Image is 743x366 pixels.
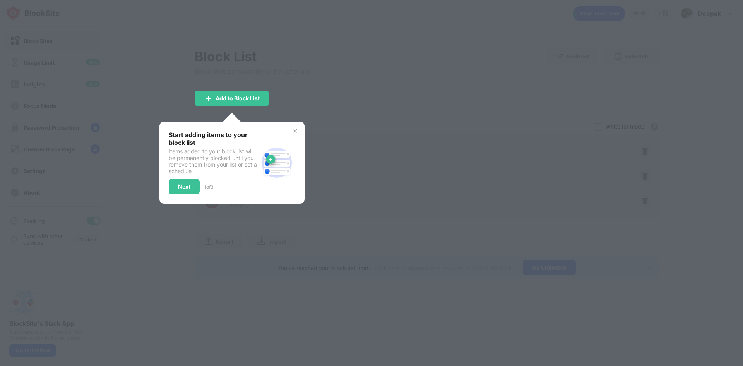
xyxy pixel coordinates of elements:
div: Items added to your block list will be permanently blocked until you remove them from your list o... [169,148,258,174]
img: block-site.svg [258,144,295,181]
div: Start adding items to your block list [169,131,258,146]
div: Next [178,184,190,190]
div: 1 of 3 [204,184,213,190]
div: Add to Block List [216,95,260,101]
img: x-button.svg [292,128,298,134]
